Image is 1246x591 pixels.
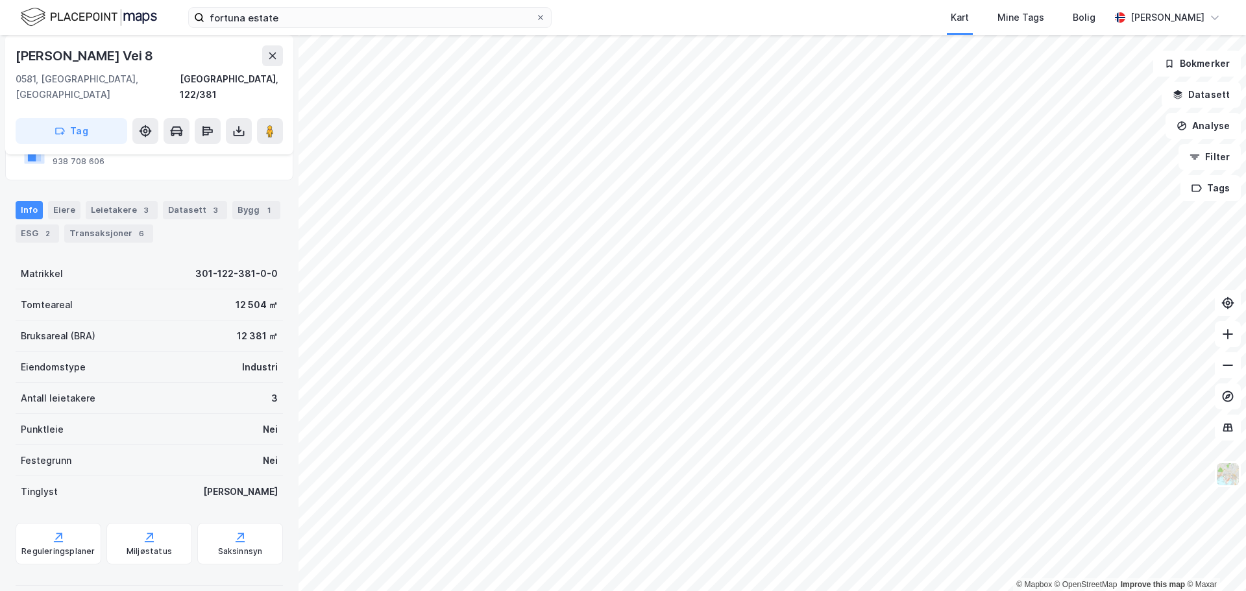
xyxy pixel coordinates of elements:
[242,359,278,375] div: Industri
[163,201,227,219] div: Datasett
[951,10,969,25] div: Kart
[21,546,95,557] div: Reguleringsplaner
[16,224,59,243] div: ESG
[127,546,172,557] div: Miljøstatus
[1179,144,1241,170] button: Filter
[1055,580,1118,589] a: OpenStreetMap
[1016,580,1052,589] a: Mapbox
[21,266,63,282] div: Matrikkel
[21,453,71,468] div: Festegrunn
[41,227,54,240] div: 2
[21,391,95,406] div: Antall leietakere
[21,359,86,375] div: Eiendomstype
[236,297,278,313] div: 12 504 ㎡
[997,10,1044,25] div: Mine Tags
[21,297,73,313] div: Tomteareal
[204,8,535,27] input: Søk på adresse, matrikkel, gårdeiere, leietakere eller personer
[21,6,157,29] img: logo.f888ab2527a4732fd821a326f86c7f29.svg
[263,453,278,468] div: Nei
[53,156,104,167] div: 938 708 606
[1166,113,1241,139] button: Analyse
[1162,82,1241,108] button: Datasett
[237,328,278,344] div: 12 381 ㎡
[48,201,80,219] div: Eiere
[16,201,43,219] div: Info
[21,422,64,437] div: Punktleie
[209,204,222,217] div: 3
[271,391,278,406] div: 3
[195,266,278,282] div: 301-122-381-0-0
[1180,175,1241,201] button: Tags
[218,546,263,557] div: Saksinnsyn
[16,71,180,103] div: 0581, [GEOGRAPHIC_DATA], [GEOGRAPHIC_DATA]
[135,227,148,240] div: 6
[86,201,158,219] div: Leietakere
[21,328,95,344] div: Bruksareal (BRA)
[1130,10,1204,25] div: [PERSON_NAME]
[263,422,278,437] div: Nei
[1181,529,1246,591] iframe: Chat Widget
[203,484,278,500] div: [PERSON_NAME]
[1181,529,1246,591] div: Kontrollprogram for chat
[262,204,275,217] div: 1
[21,484,58,500] div: Tinglyst
[64,224,153,243] div: Transaksjoner
[180,71,283,103] div: [GEOGRAPHIC_DATA], 122/381
[1153,51,1241,77] button: Bokmerker
[1121,580,1185,589] a: Improve this map
[232,201,280,219] div: Bygg
[1215,462,1240,487] img: Z
[16,118,127,144] button: Tag
[1073,10,1095,25] div: Bolig
[16,45,156,66] div: [PERSON_NAME] Vei 8
[140,204,153,217] div: 3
